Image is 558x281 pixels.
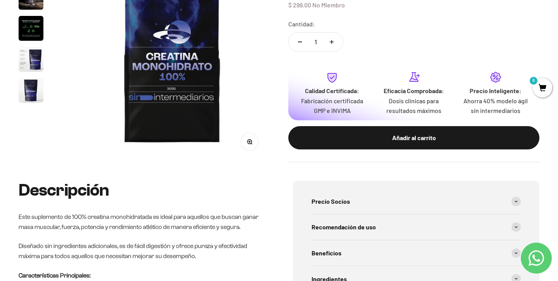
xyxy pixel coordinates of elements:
[384,87,444,94] strong: Eficacia Comprobada:
[312,240,521,266] summary: Beneficios
[19,272,90,279] strong: Características Principales:
[305,87,359,94] strong: Calidad Certificada:
[9,91,160,112] div: La confirmación de la pureza de los ingredientes.
[533,84,552,93] a: 0
[127,116,160,129] span: Enviar
[19,16,43,43] button: Ir al artículo 3
[379,96,449,116] p: Dosis clínicas para resultados máximos
[298,96,367,116] p: Fabricación certificada GMP e INVIMA
[19,16,43,41] img: Suplemento Creatina Monohidrato - 300g
[19,241,265,261] p: Diseñado sin ingredientes adicionales, es de fácil digestión y ofrece pureza y efectividad máxima...
[320,33,343,51] button: Aumentar cantidad
[19,47,43,72] img: Suplemento Creatina Monohidrato - 300g
[470,87,522,94] strong: Precio Inteligente:
[304,133,524,143] div: Añadir al carrito
[312,248,341,258] span: Beneficios
[9,37,160,58] div: Un aval de expertos o estudios clínicos en la página.
[288,19,315,29] label: Cantidad:
[461,96,530,116] p: Ahorra 40% modelo ágil sin intermediarios
[9,12,160,30] p: ¿Qué te daría la seguridad final para añadir este producto a tu carrito?
[288,1,311,9] span: $ 299.00
[312,189,521,214] summary: Precio Socios
[9,75,160,89] div: Un mensaje de garantía de satisfacción visible.
[312,222,376,232] span: Recomendación de uso
[312,1,345,9] span: No Miembro
[529,76,538,85] mark: 0
[19,47,43,74] button: Ir al artículo 4
[289,33,311,51] button: Reducir cantidad
[9,60,160,73] div: Más detalles sobre la fecha exacta de entrega.
[19,212,265,232] p: Este suplemento de 100% creatina monohidratada es ideal para aquellos que buscan ganar masa muscu...
[19,78,43,103] img: Suplemento Creatina Monohidrato - 300g
[126,116,160,129] button: Enviar
[312,196,350,206] span: Precio Socios
[19,181,265,199] h2: Descripción
[312,214,521,240] summary: Recomendación de uso
[19,78,43,105] button: Ir al artículo 5
[288,126,539,149] button: Añadir al carrito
